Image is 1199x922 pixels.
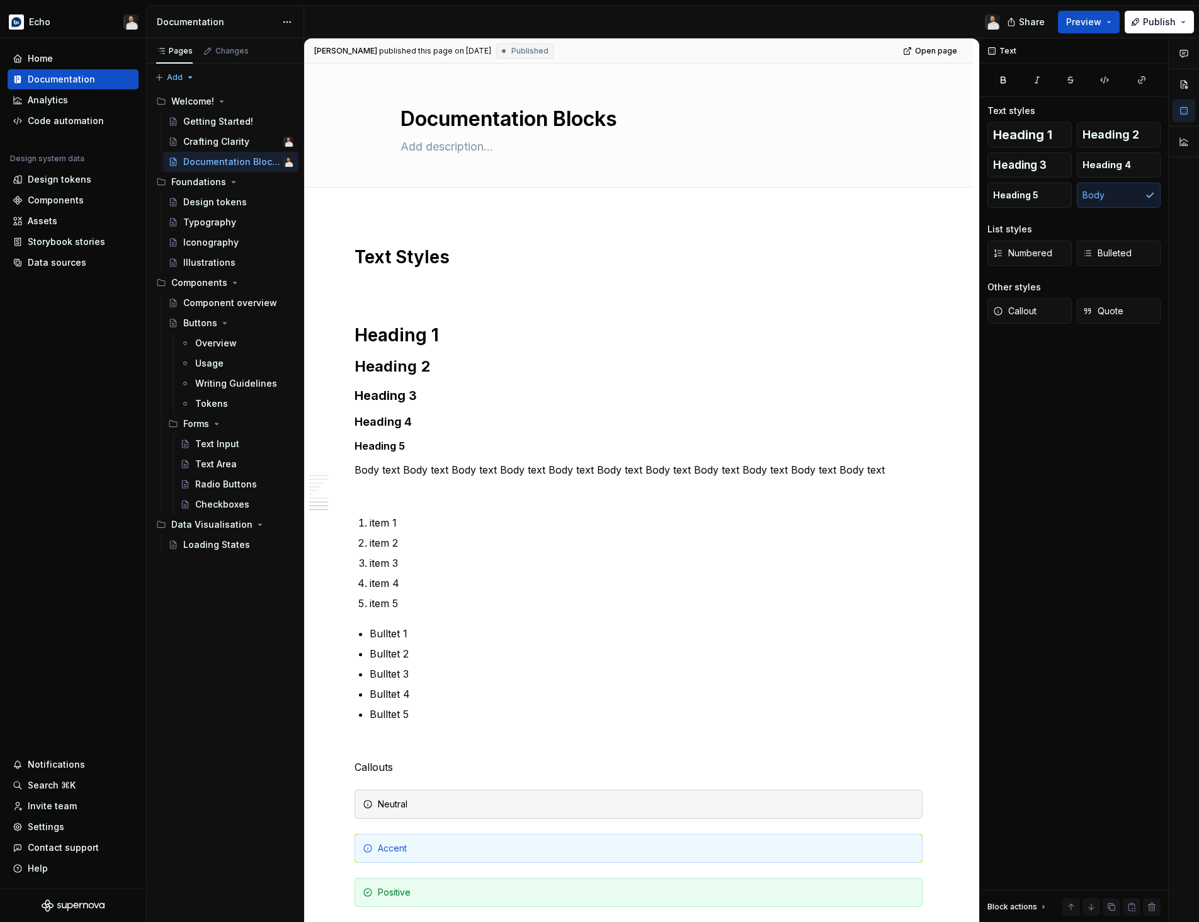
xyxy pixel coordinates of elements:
span: Publish [1143,16,1176,28]
a: Tokens [175,394,298,414]
div: Storybook stories [28,236,105,248]
div: Foundations [151,172,298,192]
div: Invite team [28,800,77,812]
span: Numbered [993,247,1052,259]
a: Settings [8,817,139,837]
div: Illustrations [183,256,236,269]
div: Text Area [195,458,237,470]
h1: Heading 1 [355,324,923,346]
span: Published [511,46,548,56]
div: Loading States [183,538,250,551]
p: item 3 [370,555,923,571]
div: Forms [183,418,209,430]
a: Storybook stories [8,232,139,252]
p: item 2 [370,535,923,550]
img: Ben Alexander [283,137,293,147]
a: Typography [163,212,298,232]
button: Publish [1125,11,1194,33]
div: Getting Started! [183,115,253,128]
div: Changes [215,46,249,56]
p: Bulltet 1 [370,626,923,641]
p: item 4 [370,576,923,591]
span: Open page [915,46,957,56]
a: Illustrations [163,253,298,273]
p: Bulltet 5 [370,707,923,722]
a: Analytics [8,90,139,110]
p: Bulltet 2 [370,646,923,661]
span: Heading 4 [1083,159,1131,171]
div: List styles [987,223,1032,236]
a: Writing Guidelines [175,373,298,394]
div: Documentation [28,73,95,86]
div: Components [171,276,227,289]
a: Component overview [163,293,298,313]
span: Heading 5 [993,189,1038,202]
button: Search ⌘K [8,775,139,795]
div: Block actions [987,898,1048,916]
div: Radio Buttons [195,478,257,491]
div: Writing Guidelines [195,377,277,390]
div: Data Visualisation [151,515,298,535]
img: Ben Alexander [283,157,293,167]
h2: Heading 2 [355,356,923,377]
button: Heading 3 [987,152,1072,178]
div: Echo [29,16,50,28]
div: Design tokens [28,173,91,186]
svg: Supernova Logo [42,899,105,912]
div: Search ⌘K [28,779,76,792]
a: Usage [175,353,298,373]
span: Bulleted [1083,247,1132,259]
h5: Heading 5 [355,440,923,452]
a: Data sources [8,253,139,273]
div: Crafting Clarity [183,135,249,148]
button: Heading 2 [1077,122,1161,147]
div: Components [28,194,84,207]
span: Heading 3 [993,159,1047,171]
button: EchoBen Alexander [3,8,144,35]
a: Text Input [175,434,298,454]
p: Bulltet 4 [370,686,923,702]
div: Checkboxes [195,498,249,511]
img: Ben Alexander [985,14,1000,30]
textarea: Documentation Blocks [398,104,874,134]
button: Share [1001,11,1053,33]
div: Welcome! [171,95,214,108]
div: Tokens [195,397,228,410]
button: Add [151,69,198,86]
div: Block actions [987,902,1037,912]
a: Radio Buttons [175,474,298,494]
p: item 1 [370,515,923,530]
div: published this page on [DATE] [379,46,491,56]
div: Text styles [987,105,1035,117]
a: Invite team [8,796,139,816]
div: Contact support [28,841,99,854]
a: Home [8,48,139,69]
img: Ben Alexander [123,14,139,30]
button: Preview [1058,11,1120,33]
div: Analytics [28,94,68,106]
a: Getting Started! [163,111,298,132]
a: Buttons [163,313,298,333]
a: Design tokens [163,192,298,212]
button: Heading 1 [987,122,1072,147]
a: Documentation [8,69,139,89]
span: Heading 1 [993,128,1052,141]
div: Home [28,52,53,65]
span: [PERSON_NAME] [314,46,377,56]
div: Assets [28,215,57,227]
div: Overview [195,337,237,350]
div: Forms [163,414,298,434]
a: Loading States [163,535,298,555]
button: Contact support [8,838,139,858]
div: Other styles [987,281,1041,293]
p: Bulltet 3 [370,666,923,681]
div: Neutral [378,798,914,811]
span: Quote [1083,305,1123,317]
div: Pages [156,46,193,56]
button: Heading 5 [987,183,1072,208]
div: Data Visualisation [171,518,253,531]
button: Help [8,858,139,879]
div: Data sources [28,256,86,269]
div: Design system data [10,154,84,164]
div: Help [28,862,48,875]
